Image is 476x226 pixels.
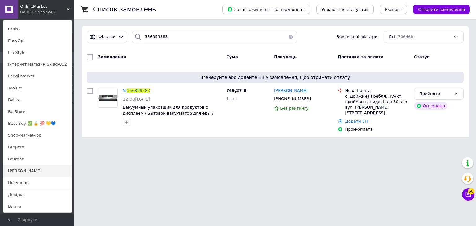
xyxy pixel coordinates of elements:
[418,7,465,12] span: Створити замовлення
[345,88,409,93] div: Нова Пошта
[345,119,368,124] a: Додати ЕН
[123,88,127,93] span: №
[385,7,402,12] span: Експорт
[468,188,474,194] span: 66
[20,9,46,15] div: Ваш ID: 3332249
[89,74,461,80] span: Згенеруйте або додайте ЕН у замовлення, щоб отримати оплату
[226,54,238,59] span: Cума
[3,165,72,177] a: [PERSON_NAME]
[226,88,247,93] span: 769,27 ₴
[3,59,72,70] a: Інтернет магазин Sklad-032
[3,141,72,153] a: Dropom
[284,31,297,43] button: Очистить
[226,96,237,101] span: 1 шт.
[389,34,395,40] span: Всі
[3,153,72,165] a: BoTreba
[3,47,72,59] a: LifeStyle
[132,31,297,43] input: Пошук за номером замовлення, ПІБ покупця, номером телефону, Email, номером накладної
[274,96,311,101] span: [PHONE_NUMBER]
[3,106,72,118] a: Be Store
[274,88,307,93] span: [PERSON_NAME]
[345,127,409,132] div: Пром-оплата
[316,5,374,14] button: Управління статусами
[98,88,117,107] img: Фото товару
[274,54,297,59] span: Покупець
[222,5,310,14] button: Завантажити звіт по пром-оплаті
[414,102,447,110] div: Оплачено
[3,70,72,82] a: Laggi market
[3,94,72,106] a: Bybka
[407,7,470,11] a: Створити замовлення
[3,35,72,47] a: EasyOpt
[413,5,470,14] button: Створити замовлення
[396,34,415,39] span: (706468)
[321,7,369,12] span: Управління статусами
[99,34,116,40] span: Фільтри
[338,54,384,59] span: Доставка та оплата
[93,6,156,13] h1: Список замовлень
[3,189,72,201] a: Довідка
[419,91,451,97] div: Прийнято
[123,105,213,121] a: Вакуумный упаковщик для продуктов с дисплеем / Бытовой вакууматор для еды / Кухонный вакууматор д...
[380,5,407,14] button: Експорт
[3,82,72,94] a: ToolPro
[123,88,150,93] a: №356859383
[3,23,72,35] a: Croko
[274,88,307,94] a: [PERSON_NAME]
[3,177,72,189] a: Покупець
[98,54,126,59] span: Замовлення
[337,34,379,40] span: Збережені фільтри:
[20,4,67,9] span: OnlineMarket
[462,188,474,201] button: Чат з покупцем66
[127,88,150,93] span: 356859383
[98,88,118,108] a: Фото товару
[3,201,72,212] a: Вийти
[3,129,72,141] a: Shop-Market-Top
[280,106,309,111] span: Без рейтингу
[123,97,150,102] span: 12:33[DATE]
[227,7,305,12] span: Завантажити звіт по пром-оплаті
[414,54,430,59] span: Статус
[345,93,409,116] div: с. Дрижина Гребля, Пункт приймання-видачі (до 30 кг): вул. [PERSON_NAME][STREET_ADDRESS]
[3,118,72,129] a: Best-Buy ✅ 🔒 💯 💛💙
